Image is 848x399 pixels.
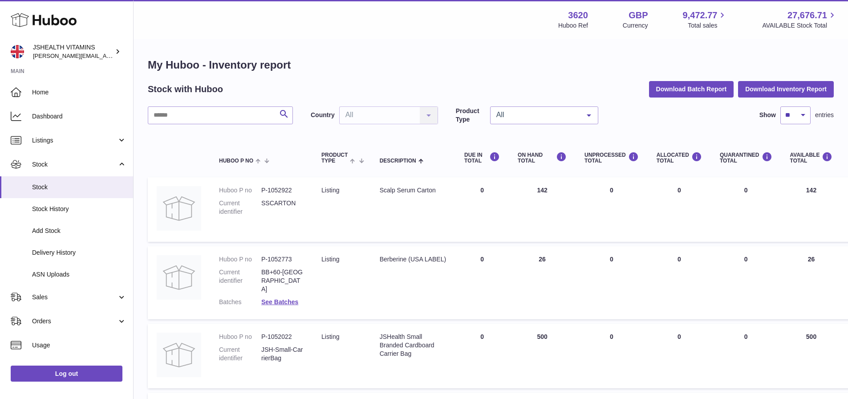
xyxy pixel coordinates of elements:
dt: Current identifier [219,346,261,362]
dd: P-1052773 [261,255,304,264]
div: UNPROCESSED Total [584,152,639,164]
td: 0 [455,246,509,319]
img: product image [157,255,201,300]
dt: Batches [219,298,261,306]
td: 0 [455,324,509,388]
img: francesca@jshealthvitamins.com [11,45,24,58]
td: 26 [509,246,576,319]
span: All [494,110,580,119]
span: Product Type [321,152,348,164]
td: 0 [576,246,648,319]
div: ON HAND Total [518,152,567,164]
div: JSHEALTH VITAMINS [33,43,113,60]
div: QUARANTINED Total [720,152,772,164]
span: 0 [744,333,748,340]
span: 0 [744,187,748,194]
span: Listings [32,136,117,145]
span: listing [321,187,339,194]
td: 0 [648,324,711,388]
span: Stock History [32,205,126,213]
div: Berberine (USA LABEL) [380,255,446,264]
div: JSHealth Small Branded Cardboard Carrier Bag [380,333,446,358]
label: Show [759,111,776,119]
div: DUE IN TOTAL [464,152,500,164]
dd: JSH-Small-CarrierBag [261,346,304,362]
span: 0 [744,256,748,263]
dt: Huboo P no [219,186,261,195]
span: Dashboard [32,112,126,121]
span: [PERSON_NAME][EMAIL_ADDRESS][DOMAIN_NAME] [33,52,179,59]
span: Sales [32,293,117,301]
td: 142 [781,177,842,242]
span: Total sales [688,21,727,30]
span: Huboo P no [219,158,253,164]
dd: SSCARTON [261,199,304,216]
a: 27,676.71 AVAILABLE Stock Total [762,9,837,30]
dt: Current identifier [219,268,261,293]
span: Delivery History [32,248,126,257]
span: Usage [32,341,126,350]
img: product image [157,333,201,377]
div: AVAILABLE Total [790,152,833,164]
span: Orders [32,317,117,326]
img: product image [157,186,201,231]
span: Add Stock [32,227,126,235]
dt: Huboo P no [219,333,261,341]
span: Stock [32,183,126,191]
div: Scalp Serum Carton [380,186,446,195]
td: 142 [509,177,576,242]
h1: My Huboo - Inventory report [148,58,834,72]
div: ALLOCATED Total [657,152,702,164]
td: 26 [781,246,842,319]
h2: Stock with Huboo [148,83,223,95]
td: 0 [648,246,711,319]
span: listing [321,256,339,263]
strong: GBP [629,9,648,21]
dd: BB+60-[GEOGRAPHIC_DATA] [261,268,304,293]
span: 9,472.77 [683,9,718,21]
span: Home [32,88,126,97]
label: Country [311,111,335,119]
td: 0 [576,324,648,388]
div: Currency [623,21,648,30]
strong: 3620 [568,9,588,21]
td: 0 [648,177,711,242]
span: listing [321,333,339,340]
span: AVAILABLE Stock Total [762,21,837,30]
td: 0 [455,177,509,242]
span: ASN Uploads [32,270,126,279]
td: 0 [576,177,648,242]
td: 500 [509,324,576,388]
dd: P-1052922 [261,186,304,195]
div: Huboo Ref [558,21,588,30]
dt: Current identifier [219,199,261,216]
a: Log out [11,366,122,382]
dd: P-1052022 [261,333,304,341]
span: entries [815,111,834,119]
button: Download Batch Report [649,81,734,97]
label: Product Type [456,107,486,124]
span: Stock [32,160,117,169]
td: 500 [781,324,842,388]
span: 27,676.71 [787,9,827,21]
a: 9,472.77 Total sales [683,9,728,30]
dt: Huboo P no [219,255,261,264]
span: Description [380,158,416,164]
button: Download Inventory Report [738,81,834,97]
a: See Batches [261,298,298,305]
